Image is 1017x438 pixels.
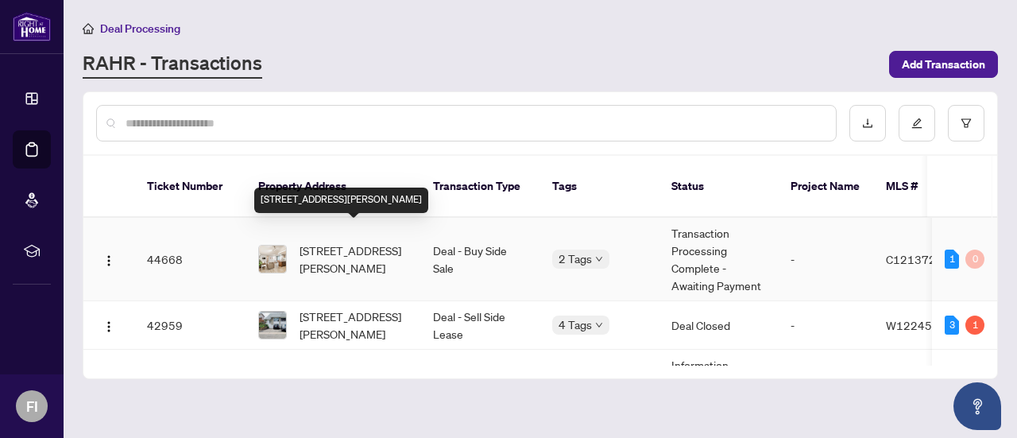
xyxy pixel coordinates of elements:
[259,312,286,339] img: thumbnail-img
[948,105,984,141] button: filter
[595,255,603,263] span: down
[886,252,950,266] span: C12137203
[659,301,778,350] td: Deal Closed
[886,318,953,332] span: W12245771
[849,105,886,141] button: download
[102,320,115,333] img: Logo
[778,301,873,350] td: -
[259,246,286,273] img: thumbnail-img
[26,395,38,417] span: FI
[953,382,1001,430] button: Open asap
[778,156,873,218] th: Project Name
[873,156,969,218] th: MLS #
[961,118,972,129] span: filter
[134,350,246,433] td: 41147
[13,12,51,41] img: logo
[96,246,122,272] button: Logo
[420,301,539,350] td: Deal - Sell Side Lease
[102,254,115,267] img: Logo
[778,350,873,433] td: -
[945,316,959,335] div: 3
[100,21,180,36] span: Deal Processing
[899,105,935,141] button: edit
[911,118,922,129] span: edit
[420,156,539,218] th: Transaction Type
[254,188,428,213] div: [STREET_ADDRESS][PERSON_NAME]
[659,350,778,433] td: Information Updated - Processing Pending
[902,52,985,77] span: Add Transaction
[300,242,408,277] span: [STREET_ADDRESS][PERSON_NAME]
[965,250,984,269] div: 0
[134,156,246,218] th: Ticket Number
[659,218,778,301] td: Transaction Processing Complete - Awaiting Payment
[889,51,998,78] button: Add Transaction
[83,23,94,34] span: home
[96,312,122,338] button: Logo
[659,156,778,218] th: Status
[134,218,246,301] td: 44668
[559,250,592,268] span: 2 Tags
[83,50,262,79] a: RAHR - Transactions
[945,250,959,269] div: 1
[134,301,246,350] td: 42959
[965,316,984,335] div: 1
[559,316,592,334] span: 4 Tags
[595,321,603,329] span: down
[778,218,873,301] td: -
[862,118,873,129] span: download
[246,156,420,218] th: Property Address
[420,218,539,301] td: Deal - Buy Side Sale
[300,308,408,343] span: [STREET_ADDRESS][PERSON_NAME]
[539,156,659,218] th: Tags
[420,350,539,433] td: Listing - Lease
